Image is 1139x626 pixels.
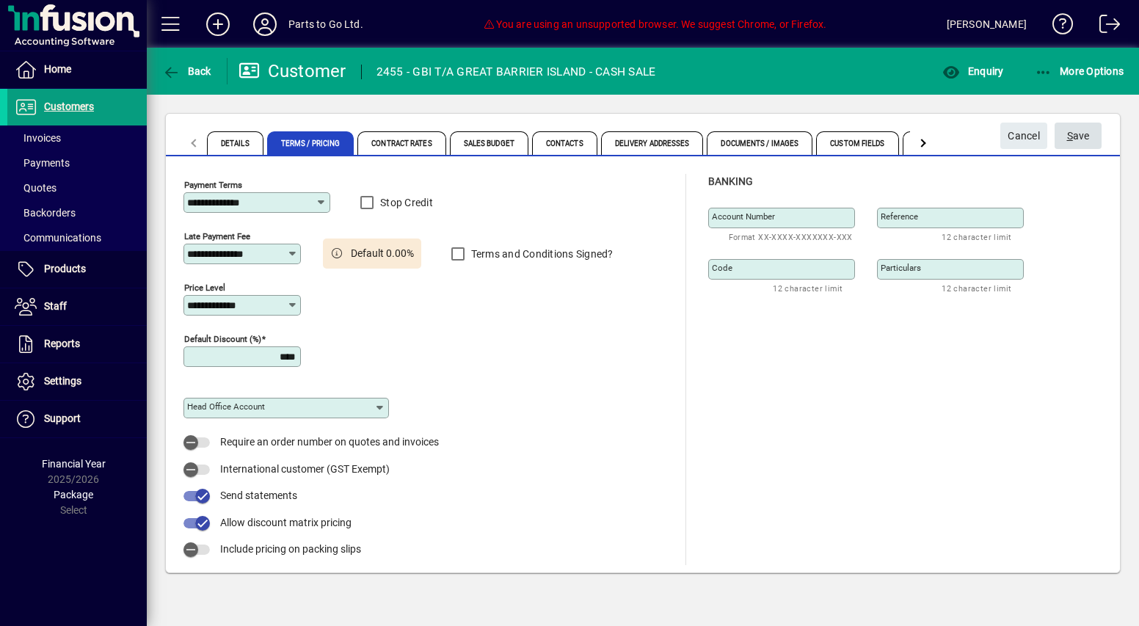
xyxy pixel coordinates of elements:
[1000,123,1047,149] button: Cancel
[44,338,80,349] span: Reports
[15,132,61,144] span: Invoices
[54,489,93,501] span: Package
[184,231,250,241] mat-label: Late Payment Fee
[483,18,826,30] span: You are using an unsupported browser. We suggest Chrome, or Firefox.
[15,207,76,219] span: Backorders
[1088,3,1121,51] a: Logout
[729,228,853,245] mat-hint: Format XX-XXXX-XXXXXXX-XXX
[357,131,445,155] span: Contract Rates
[7,200,147,225] a: Backorders
[1035,65,1124,77] span: More Options
[184,334,261,344] mat-label: Default Discount (%)
[351,246,414,261] span: Default 0.00%
[773,280,843,296] mat-hint: 12 character limit
[42,458,106,470] span: Financial Year
[7,175,147,200] a: Quotes
[220,543,361,555] span: Include pricing on packing slips
[903,131,965,155] span: Prompts
[159,58,215,84] button: Back
[15,232,101,244] span: Communications
[220,463,390,475] span: International customer (GST Exempt)
[712,263,732,273] mat-label: Code
[450,131,528,155] span: Sales Budget
[7,125,147,150] a: Invoices
[267,131,354,155] span: Terms / Pricing
[532,131,597,155] span: Contacts
[1031,58,1128,84] button: More Options
[7,150,147,175] a: Payments
[44,101,94,112] span: Customers
[44,300,67,312] span: Staff
[1041,3,1074,51] a: Knowledge Base
[7,51,147,88] a: Home
[468,247,614,261] label: Terms and Conditions Signed?
[708,175,753,187] span: Banking
[7,363,147,400] a: Settings
[15,157,70,169] span: Payments
[44,412,81,424] span: Support
[707,131,812,155] span: Documents / Images
[377,195,433,210] label: Stop Credit
[147,58,228,84] app-page-header-button: Back
[947,12,1027,36] div: [PERSON_NAME]
[207,131,263,155] span: Details
[7,225,147,250] a: Communications
[7,401,147,437] a: Support
[939,58,1007,84] button: Enquiry
[942,65,1003,77] span: Enquiry
[220,436,439,448] span: Require an order number on quotes and invoices
[376,60,656,84] div: 2455 - GBI T/A GREAT BARRIER ISLAND - CASH SALE
[7,288,147,325] a: Staff
[44,375,81,387] span: Settings
[220,489,297,501] span: Send statements
[1067,130,1073,142] span: S
[194,11,241,37] button: Add
[162,65,211,77] span: Back
[184,180,242,190] mat-label: Payment Terms
[239,59,346,83] div: Customer
[15,182,57,194] span: Quotes
[44,263,86,274] span: Products
[1067,124,1090,148] span: ave
[7,326,147,363] a: Reports
[942,228,1011,245] mat-hint: 12 character limit
[44,63,71,75] span: Home
[184,283,225,293] mat-label: Price Level
[881,263,921,273] mat-label: Particulars
[712,211,775,222] mat-label: Account number
[1055,123,1102,149] button: Save
[881,211,918,222] mat-label: Reference
[220,517,352,528] span: Allow discount matrix pricing
[288,12,363,36] div: Parts to Go Ltd.
[1008,124,1040,148] span: Cancel
[241,11,288,37] button: Profile
[816,131,898,155] span: Custom Fields
[601,131,704,155] span: Delivery Addresses
[7,251,147,288] a: Products
[187,401,265,412] mat-label: Head Office Account
[942,280,1011,296] mat-hint: 12 character limit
